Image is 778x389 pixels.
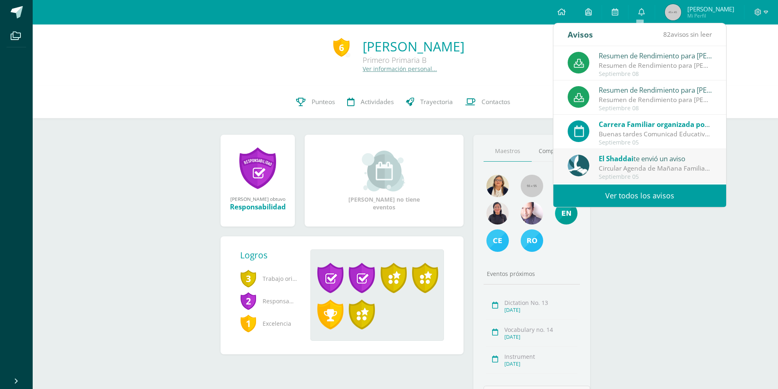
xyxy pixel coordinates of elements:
a: Contactos [459,86,516,118]
div: te envió un aviso [599,153,712,164]
div: Resumen de Rendimiento para [PERSON_NAME] [599,61,712,70]
img: 8cfa0c6a09c844813bd91a2ddb555b8c.png [521,229,543,252]
a: Compañeros [532,141,580,162]
div: Circular Agenda de Mañana Familiar: Buena tarde Estimada Comunidad Educativa; Esperamos se encuen... [599,164,712,173]
div: Resumen de Rendimiento para [PERSON_NAME] [599,84,712,95]
div: Vocabulary no. 14 [504,326,577,333]
a: Trayectoria [400,86,459,118]
a: Punteos [290,86,341,118]
span: Trabajo original [240,267,297,290]
span: 82 [663,30,671,39]
img: 041e67bb1815648f1c28e9f895bf2be1.png [486,202,509,225]
div: Eventos próximos [484,270,580,278]
img: 61d89911289855dc714fd23e8d2d7f3a.png [486,229,509,252]
div: Instrument [504,353,577,360]
span: Contactos [482,98,510,106]
div: Primero Primaria B [363,55,464,65]
div: [DATE] [504,307,577,313]
div: Buenas tardes Comunicad Educativa: Llego el momento de movernos en familia!! La carrera Chapina- ... [599,129,712,139]
img: 55x55 [521,175,543,197]
a: Ver todos los avisos [553,184,726,207]
span: 3 [240,269,256,288]
div: Responsabilidad [229,202,287,211]
span: Responsabilidad [240,290,297,312]
span: Actividades [361,98,394,106]
div: [DATE] [504,333,577,340]
div: Avisos [568,23,593,46]
img: event_small.png [362,151,406,191]
img: 6ab926dde10f798541c88b61d3e3fad2.png [486,175,509,197]
div: Septiembre 05 [599,139,712,146]
a: Actividades [341,86,400,118]
div: Logros [240,249,304,261]
span: Carrera Familiar organizada por GAP [599,120,724,129]
div: Septiembre 05 [599,173,712,180]
div: Dictation No. 13 [504,299,577,307]
img: a8e8556f48ef469a8de4653df9219ae6.png [521,202,543,225]
div: [PERSON_NAME] obtuvo [229,196,287,202]
a: [PERSON_NAME] [363,38,464,55]
div: para el día [599,119,712,129]
span: [PERSON_NAME] [687,5,734,13]
img: e4e25d66bd50ed3745d37a230cf1e994.png [555,202,577,225]
span: 2 [240,291,256,310]
span: avisos sin leer [663,30,712,39]
a: Ver información personal... [363,65,437,73]
div: Resumen de Rendimiento para [PERSON_NAME] [599,95,712,104]
div: Resumen de Rendimiento para [PERSON_NAME] [599,50,712,61]
span: Trayectoria [420,98,453,106]
div: [PERSON_NAME] no tiene eventos [343,151,425,211]
span: El Shaddai [599,154,633,163]
img: 0214cd8b8679da0f256ec9c9e7ffe613.png [568,155,589,176]
a: Maestros [484,141,532,162]
span: Excelencia [240,312,297,335]
div: [DATE] [504,360,577,367]
div: Septiembre 08 [599,105,712,112]
div: 6 [333,38,350,57]
span: Mi Perfil [687,12,734,19]
div: Septiembre 08 [599,71,712,78]
img: 45x45 [665,4,681,20]
span: Punteos [312,98,335,106]
span: 1 [240,314,256,333]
